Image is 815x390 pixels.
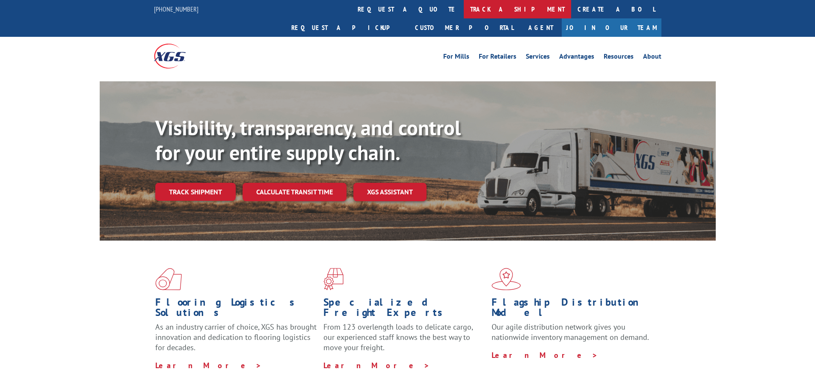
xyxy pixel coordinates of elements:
a: Resources [604,53,634,63]
a: Join Our Team [562,18,661,37]
a: Agent [520,18,562,37]
a: Learn More > [492,350,598,360]
a: Learn More > [155,360,262,370]
a: Request a pickup [285,18,409,37]
img: xgs-icon-flagship-distribution-model-red [492,268,521,290]
a: XGS ASSISTANT [353,183,427,201]
p: From 123 overlength loads to delicate cargo, our experienced staff knows the best way to move you... [323,322,485,360]
span: Our agile distribution network gives you nationwide inventory management on demand. [492,322,649,342]
a: Customer Portal [409,18,520,37]
b: Visibility, transparency, and control for your entire supply chain. [155,114,461,166]
h1: Flagship Distribution Model [492,297,653,322]
a: For Mills [443,53,469,63]
a: Services [526,53,550,63]
a: Calculate transit time [243,183,347,201]
img: xgs-icon-total-supply-chain-intelligence-red [155,268,182,290]
a: Track shipment [155,183,236,201]
a: Learn More > [323,360,430,370]
a: Advantages [559,53,594,63]
a: [PHONE_NUMBER] [154,5,199,13]
h1: Flooring Logistics Solutions [155,297,317,322]
h1: Specialized Freight Experts [323,297,485,322]
img: xgs-icon-focused-on-flooring-red [323,268,344,290]
a: About [643,53,661,63]
span: As an industry carrier of choice, XGS has brought innovation and dedication to flooring logistics... [155,322,317,352]
a: For Retailers [479,53,516,63]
